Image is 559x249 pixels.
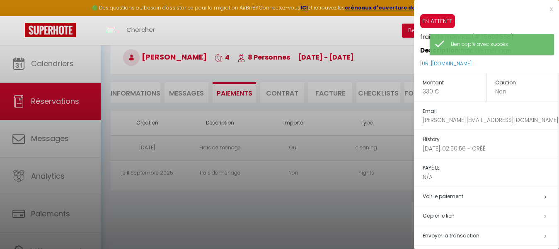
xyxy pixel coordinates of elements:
button: Ouvrir le widget de chat LiveChat [7,3,31,28]
p: N/A [423,173,559,182]
div: Lien copié avec succès [451,41,545,48]
a: [URL][DOMAIN_NAME] [420,60,472,67]
div: x [414,4,553,14]
span: EN ATTENTE [420,14,455,28]
h5: Caution [495,78,559,88]
a: Voir le paiement [423,193,463,200]
h5: Email [423,107,559,116]
h5: Copier le lien [423,211,559,221]
p: 330 € [423,87,486,96]
span: Envoyer la transaction [423,232,479,239]
p: [PERSON_NAME][EMAIL_ADDRESS][DOMAIN_NAME] [423,116,559,124]
h5: History [423,135,559,144]
h5: frais de ménage [420,28,559,41]
p: frais de ménage [420,41,559,55]
span: (# 15600558) [472,32,514,41]
p: [DATE] 02:50:56 - CRÊÊ [423,144,559,153]
p: Non [495,87,559,96]
strong: Description: [420,46,460,55]
h5: Montant [423,78,486,88]
h5: PAYÉ LE [423,163,559,173]
iframe: Chat [524,212,553,243]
